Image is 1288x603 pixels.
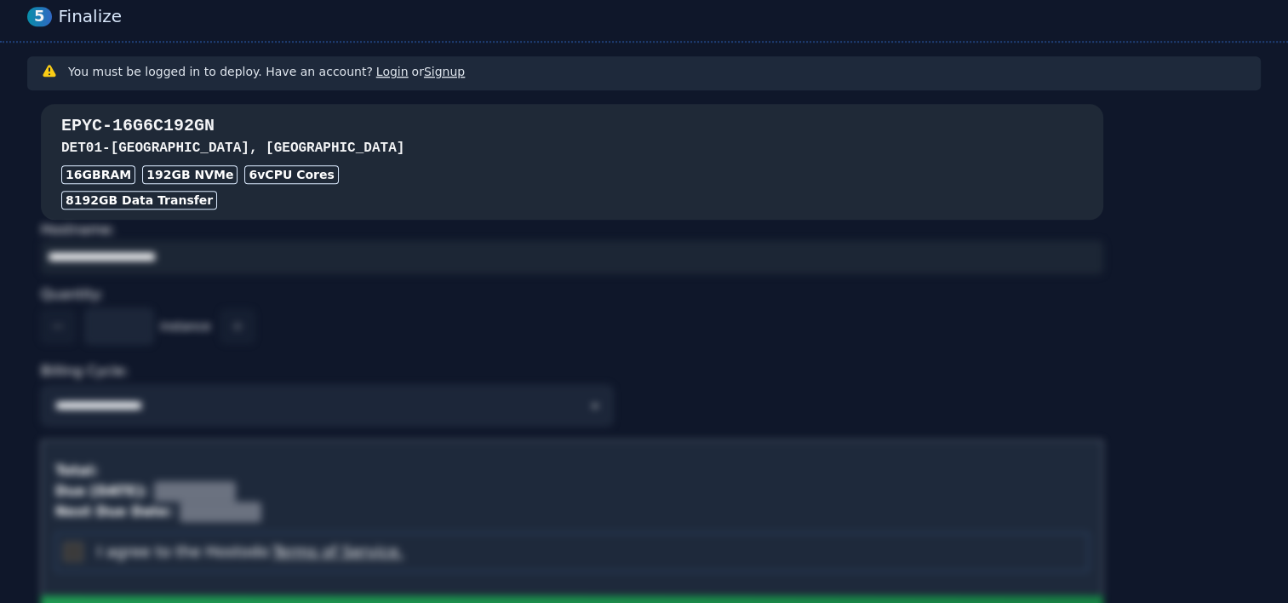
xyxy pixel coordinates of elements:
a: Login [376,65,409,78]
a: Terms of Service. [269,543,404,560]
div: 5 [27,7,52,26]
button: I agree to the Hostodo [269,540,404,564]
div: 6 vCPU Cores [244,165,338,184]
span: instance [160,318,210,335]
div: Due [DATE]: [55,481,147,502]
div: Hostname: [41,220,1103,274]
div: Billing Cycle: [41,358,1103,385]
div: Next Due Date: [55,502,173,522]
h3: You must be logged in to deploy. Have an account? or [68,63,465,80]
label: I agree to the Hostodo [97,540,404,564]
div: 192 GB NVMe [142,165,238,184]
div: 8192 GB Data Transfer [61,191,217,210]
div: Finalize [59,6,1261,27]
div: Quantity: [41,281,1103,308]
a: Signup [424,65,465,78]
div: 16GB RAM [61,165,135,184]
div: Total: [55,461,98,481]
h3: EPYC-16G6C192GN [61,114,1083,138]
h3: DET01 - [GEOGRAPHIC_DATA], [GEOGRAPHIC_DATA] [61,138,1083,158]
